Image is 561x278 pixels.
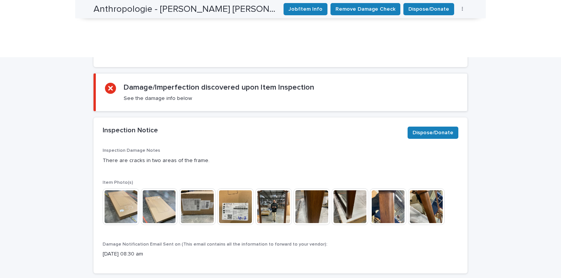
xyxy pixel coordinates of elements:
[124,95,192,102] p: See the damage info below
[330,3,400,15] button: Remove Damage Check
[284,3,327,15] button: Job/Item Info
[103,157,210,165] p: There are cracks in two areas of the frame.
[103,148,160,153] span: Inspection Damage Notes
[335,5,395,13] span: Remove Damage Check
[408,5,449,13] span: Dispose/Donate
[103,250,458,258] p: [DATE] 08:30 am
[413,129,453,137] span: Dispose/Donate
[93,4,277,15] h2: Anthropologie - Perry Wooden Stone Mirror REPLACEMENT | 77607
[103,242,327,247] span: Damage Notification Email Sent on (This email contains all the information to forward to your ven...
[124,83,314,92] h2: Damage/Imperfection discovered upon Item Inspection
[408,127,458,139] button: Dispose/Donate
[103,127,158,135] h2: Inspection Notice
[103,180,133,185] span: Item Photo(s)
[289,5,322,13] span: Job/Item Info
[403,3,454,15] button: Dispose/Donate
